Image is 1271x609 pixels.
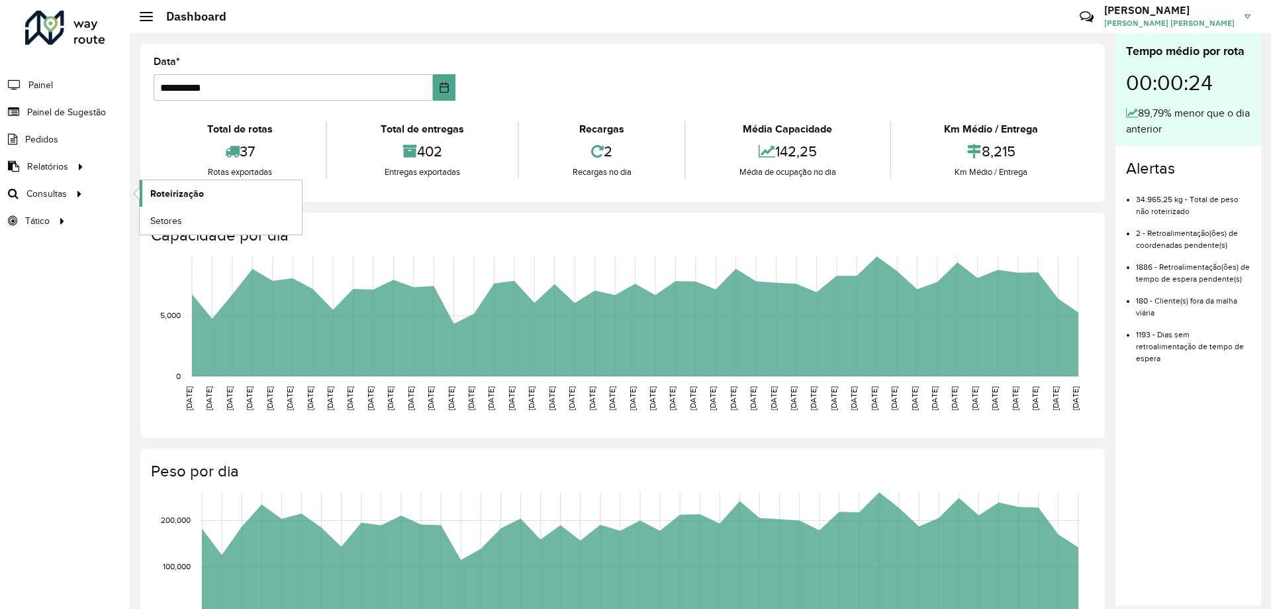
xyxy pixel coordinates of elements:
[467,386,475,410] text: [DATE]
[25,133,58,146] span: Pedidos
[151,462,1092,481] h4: Peso por dia
[225,386,234,410] text: [DATE]
[608,386,616,410] text: [DATE]
[689,166,886,179] div: Média de ocupação no dia
[330,166,514,179] div: Entregas exportadas
[1136,184,1250,217] li: 34.965,25 kg - Total de peso não roteirizado
[522,166,681,179] div: Recargas no dia
[140,207,302,234] a: Setores
[306,386,314,410] text: [DATE]
[326,386,334,410] text: [DATE]
[154,54,180,70] label: Data
[628,386,637,410] text: [DATE]
[990,386,999,410] text: [DATE]
[870,386,878,410] text: [DATE]
[25,214,50,228] span: Tático
[157,121,322,137] div: Total de rotas
[1136,251,1250,285] li: 1886 - Retroalimentação(ões) de tempo de espera pendente(s)
[829,386,838,410] text: [DATE]
[588,386,596,410] text: [DATE]
[27,105,106,119] span: Painel de Sugestão
[176,372,181,380] text: 0
[160,311,181,319] text: 5,000
[140,180,302,207] a: Roteirização
[330,137,514,166] div: 402
[1051,386,1060,410] text: [DATE]
[1126,42,1250,60] div: Tempo médio por rota
[265,386,274,410] text: [DATE]
[688,386,697,410] text: [DATE]
[910,386,919,410] text: [DATE]
[487,386,495,410] text: [DATE]
[1104,17,1235,29] span: [PERSON_NAME] [PERSON_NAME]
[1136,285,1250,319] li: 180 - Cliente(s) fora da malha viária
[749,386,757,410] text: [DATE]
[1126,159,1250,178] h4: Alertas
[809,386,818,410] text: [DATE]
[890,386,898,410] text: [DATE]
[1072,3,1101,31] a: Contato Rápido
[346,386,354,410] text: [DATE]
[648,386,657,410] text: [DATE]
[1104,4,1235,17] h3: [PERSON_NAME]
[157,166,322,179] div: Rotas exportadas
[1136,319,1250,364] li: 1193 - Dias sem retroalimentação de tempo de espera
[285,386,294,410] text: [DATE]
[789,386,798,410] text: [DATE]
[153,9,226,24] h2: Dashboard
[527,386,536,410] text: [DATE]
[163,562,191,571] text: 100,000
[161,516,191,525] text: 200,000
[970,386,979,410] text: [DATE]
[205,386,213,410] text: [DATE]
[547,386,556,410] text: [DATE]
[1031,386,1039,410] text: [DATE]
[426,386,435,410] text: [DATE]
[507,386,516,410] text: [DATE]
[433,74,456,101] button: Choose Date
[894,166,1088,179] div: Km Médio / Entrega
[769,386,778,410] text: [DATE]
[729,386,737,410] text: [DATE]
[849,386,858,410] text: [DATE]
[522,137,681,166] div: 2
[151,226,1092,245] h4: Capacidade por dia
[447,386,455,410] text: [DATE]
[1136,217,1250,251] li: 2 - Retroalimentação(ões) de coordenadas pendente(s)
[567,386,576,410] text: [DATE]
[1071,386,1080,410] text: [DATE]
[894,121,1088,137] div: Km Médio / Entrega
[27,160,68,174] span: Relatórios
[689,137,886,166] div: 142,25
[157,137,322,166] div: 37
[894,137,1088,166] div: 8,215
[185,386,193,410] text: [DATE]
[28,78,53,92] span: Painel
[950,386,959,410] text: [DATE]
[406,386,415,410] text: [DATE]
[150,214,182,228] span: Setores
[150,187,204,201] span: Roteirização
[1011,386,1019,410] text: [DATE]
[366,386,375,410] text: [DATE]
[930,386,939,410] text: [DATE]
[522,121,681,137] div: Recargas
[330,121,514,137] div: Total de entregas
[689,121,886,137] div: Média Capacidade
[245,386,254,410] text: [DATE]
[1126,60,1250,105] div: 00:00:24
[1126,105,1250,137] div: 89,79% menor que o dia anterior
[668,386,677,410] text: [DATE]
[386,386,395,410] text: [DATE]
[708,386,717,410] text: [DATE]
[26,187,67,201] span: Consultas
